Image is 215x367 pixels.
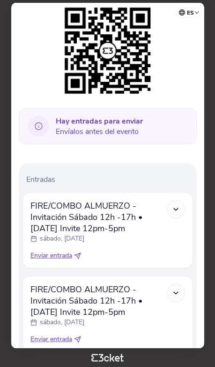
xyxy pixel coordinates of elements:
[60,3,156,99] img: 0234fa4fda69436f9fec630521823c80.png
[40,234,84,243] p: sábado, [DATE]
[30,284,167,318] span: FIRE/COMBO ALMUERZO - Invitación Sábado 12h -17h • [DATE] Invite 12pm-5pm
[40,318,84,327] p: sábado, [DATE]
[56,116,143,126] b: Hay entradas para enviar
[30,335,72,344] span: Enviar entrada
[56,116,143,137] span: Envíalos antes del evento
[26,174,193,185] p: Entradas
[30,200,167,234] span: FIRE/COMBO ALMUERZO - Invitación Sábado 12h -17h • [DATE] Invite 12pm-5pm
[30,251,72,260] span: Enviar entrada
